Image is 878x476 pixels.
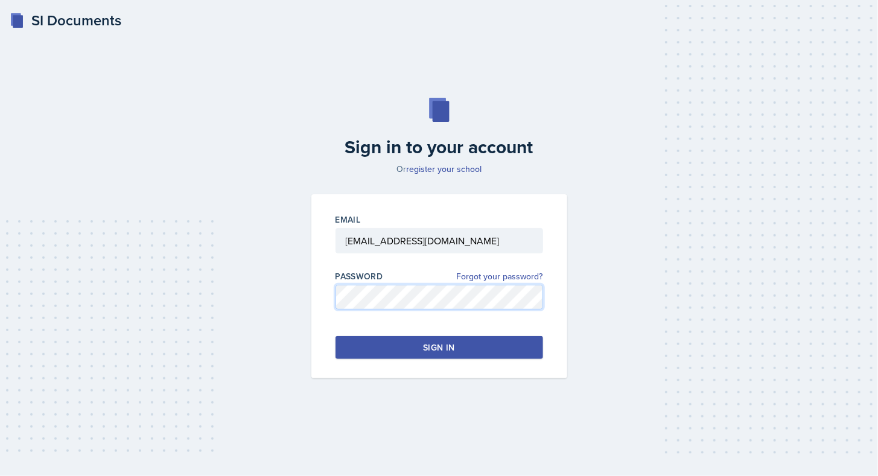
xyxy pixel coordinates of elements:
[304,163,574,175] p: Or
[336,336,543,359] button: Sign in
[304,136,574,158] h2: Sign in to your account
[336,228,543,253] input: Email
[457,270,543,283] a: Forgot your password?
[336,214,361,226] label: Email
[406,163,482,175] a: register your school
[336,270,383,282] label: Password
[10,10,121,31] a: SI Documents
[423,341,454,354] div: Sign in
